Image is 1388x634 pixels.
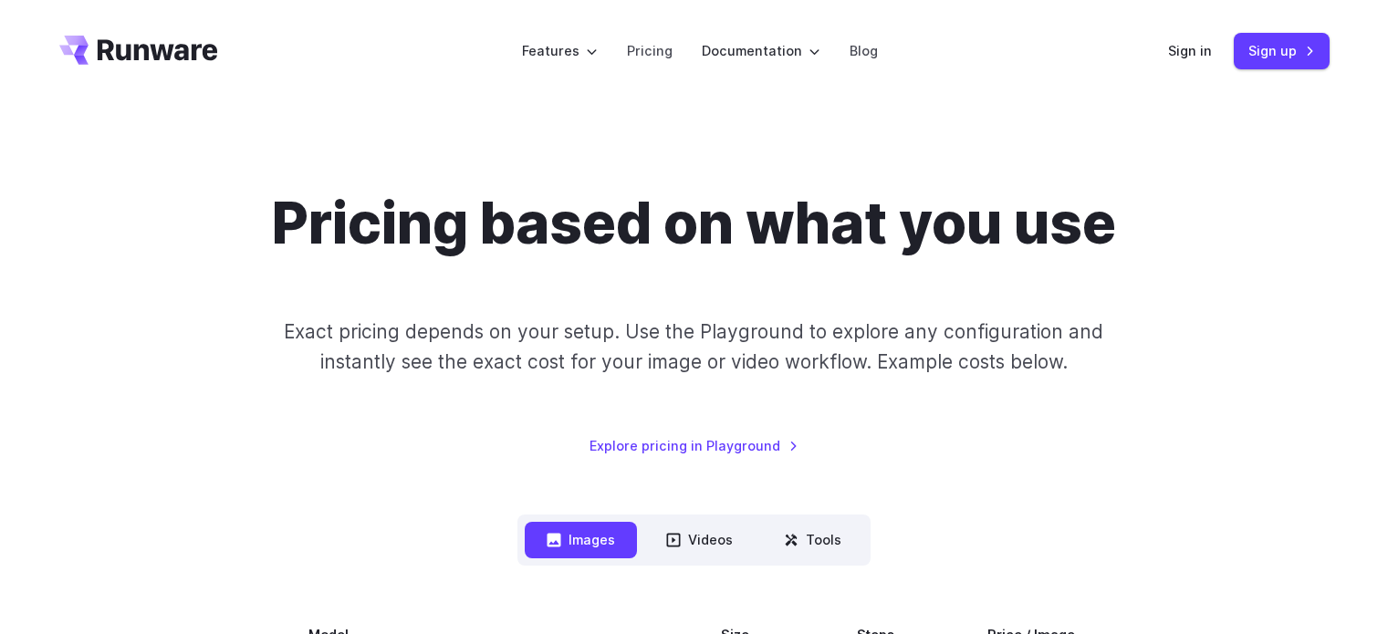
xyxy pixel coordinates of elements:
a: Go to / [59,36,218,65]
label: Features [522,40,598,61]
a: Blog [850,40,878,61]
h1: Pricing based on what you use [272,190,1116,258]
button: Tools [762,522,863,557]
a: Explore pricing in Playground [590,435,798,456]
button: Images [525,522,637,557]
button: Videos [644,522,755,557]
a: Sign up [1234,33,1330,68]
p: Exact pricing depends on your setup. Use the Playground to explore any configuration and instantl... [249,317,1138,378]
a: Sign in [1168,40,1212,61]
a: Pricing [627,40,673,61]
label: Documentation [702,40,820,61]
